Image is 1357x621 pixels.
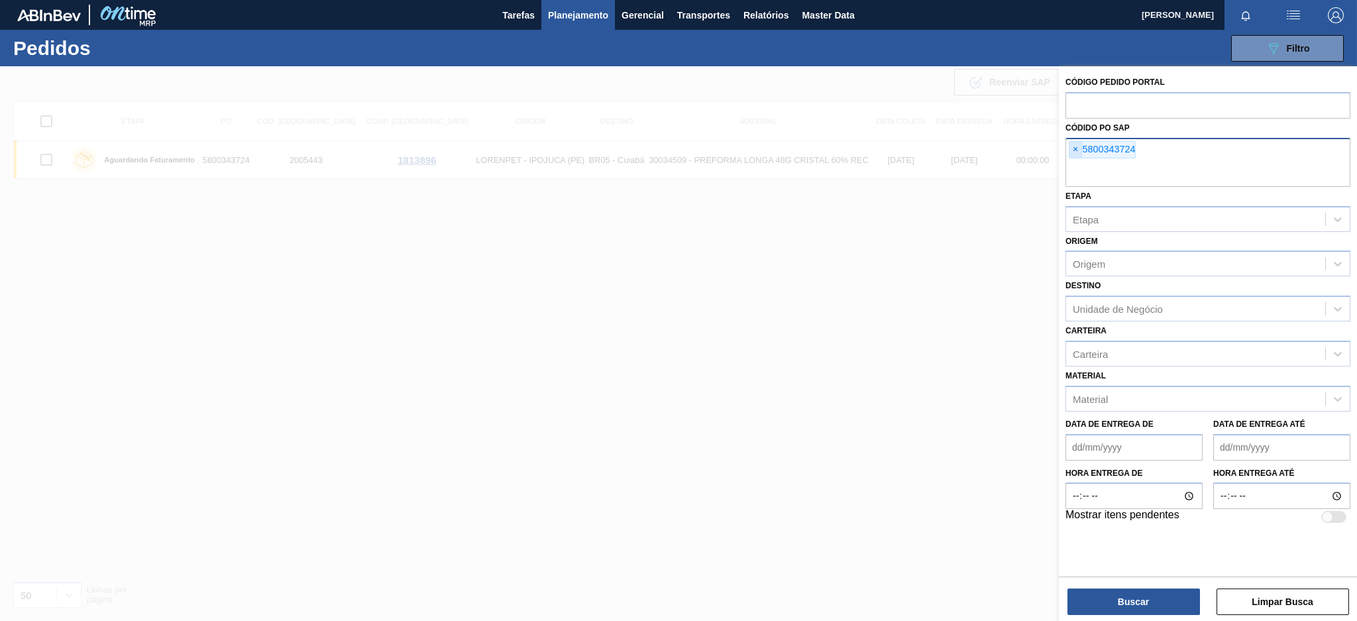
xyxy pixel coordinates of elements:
[1069,142,1082,158] span: ×
[17,9,81,21] img: TNhmsLtSVTkK8tSr43FrP2fwEKptu5GPRR3wAAAABJRU5ErkJggg==
[743,7,788,23] span: Relatórios
[1213,464,1350,483] label: Hora entrega até
[1065,192,1091,201] label: Etapa
[1065,281,1101,290] label: Destino
[1328,7,1344,23] img: Logout
[1285,7,1301,23] img: userActions
[1065,78,1165,87] label: Código Pedido Portal
[1073,304,1163,315] div: Unidade de Negócio
[1065,123,1130,133] label: Códido PO SAP
[1065,434,1203,461] input: dd/mm/yyyy
[1213,420,1305,429] label: Data de Entrega até
[1213,434,1350,461] input: dd/mm/yyyy
[1231,35,1344,62] button: Filtro
[1065,326,1107,335] label: Carteira
[1065,237,1098,246] label: Origem
[622,7,664,23] span: Gerencial
[1073,348,1108,359] div: Carteira
[13,40,213,56] h1: Pedidos
[1287,43,1310,54] span: Filtro
[802,7,854,23] span: Master Data
[1065,371,1106,380] label: Material
[1073,213,1099,225] div: Etapa
[1073,393,1108,404] div: Material
[677,7,730,23] span: Transportes
[1065,420,1154,429] label: Data de Entrega de
[1224,6,1267,25] button: Notificações
[1069,141,1136,158] div: 5800343724
[1065,509,1179,525] label: Mostrar itens pendentes
[1065,464,1203,483] label: Hora entrega de
[548,7,608,23] span: Planejamento
[502,7,535,23] span: Tarefas
[1073,258,1105,270] div: Origem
